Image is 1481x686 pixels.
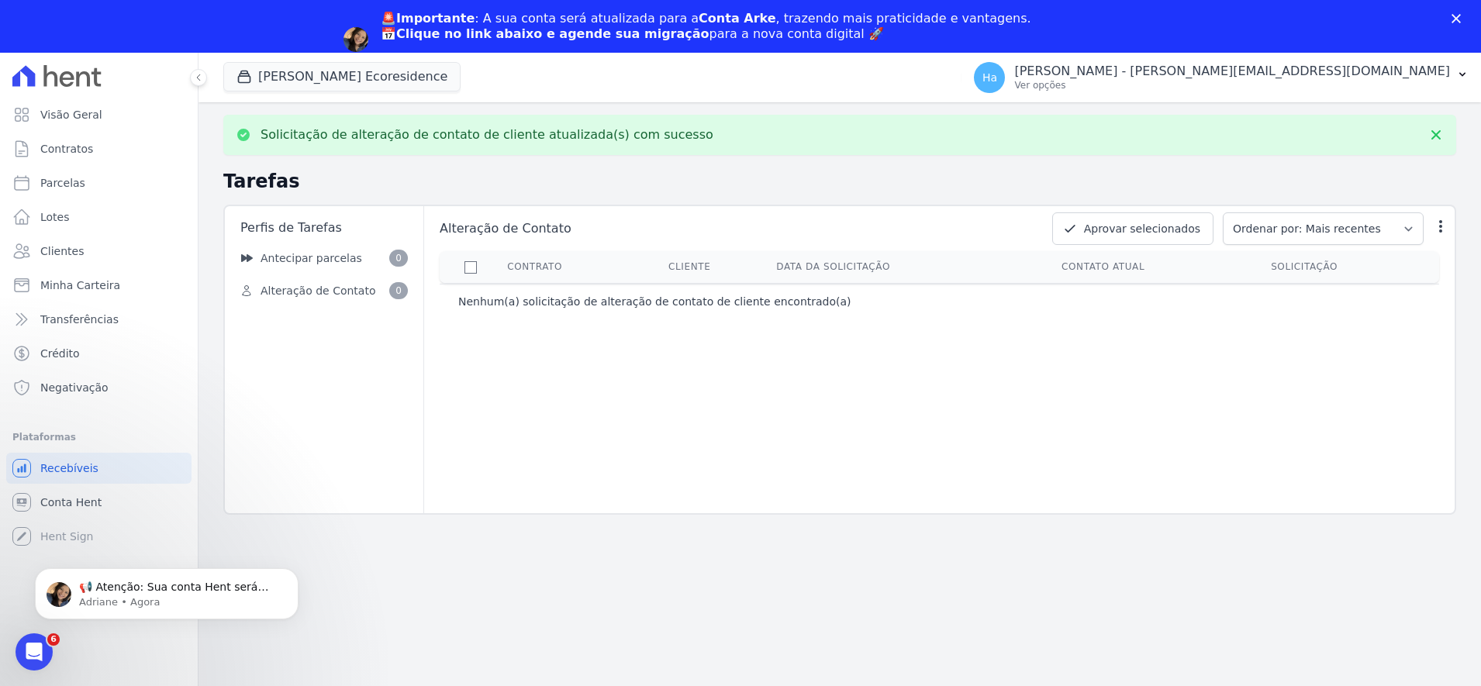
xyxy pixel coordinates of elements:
a: Antecipar parcelas 0 [231,243,417,273]
nav: Sidebar [231,243,417,305]
span: Ha [982,72,997,83]
span: Recebíveis [40,460,98,476]
p: [PERSON_NAME] - [PERSON_NAME][EMAIL_ADDRESS][DOMAIN_NAME] [1014,64,1450,79]
span: Visão Geral [40,107,102,122]
span: Minha Carteira [40,278,120,293]
th: Data da solicitação [775,251,1061,283]
span: Conta Hent [40,495,102,510]
span: Clientes [40,243,84,259]
img: Profile image for Adriane [343,27,368,52]
b: 🚨Importante [381,11,475,26]
button: [PERSON_NAME] Ecoresidence [223,62,461,91]
a: Minha Carteira [6,270,192,301]
div: Plataformas [12,428,185,446]
th: Solicitação [1270,251,1439,283]
iframe: Intercom live chat [16,633,53,670]
div: Fechar [1452,14,1467,23]
span: Parcelas [40,175,85,191]
span: 0 [389,250,408,267]
span: Contratos [40,141,93,157]
a: Transferências [6,304,192,335]
th: Contrato [501,251,668,283]
span: Alteração de Contato [437,219,1052,238]
a: Visão Geral [6,99,192,130]
a: Alteração de Contato 0 [231,276,417,305]
span: Lotes [40,209,70,225]
a: Parcelas [6,167,192,198]
a: Crédito [6,338,192,369]
a: Conta Hent [6,487,192,518]
div: : A sua conta será atualizada para a , trazendo mais praticidade e vantagens. 📅 para a nova conta... [381,11,1031,42]
button: Aprovar selecionados [1052,212,1213,245]
a: Agendar migração [381,51,509,68]
span: Antecipar parcelas [261,250,362,267]
span: Negativação [40,380,109,395]
span: Transferências [40,312,119,327]
span: Crédito [40,346,80,361]
span: 6 [47,633,60,646]
a: Negativação [6,372,192,403]
button: Ha [PERSON_NAME] - [PERSON_NAME][EMAIL_ADDRESS][DOMAIN_NAME] Ver opções [961,56,1481,99]
iframe: Intercom notifications mensagem [12,536,322,644]
b: Clique no link abaixo e agende sua migração [396,26,709,41]
a: Contratos [6,133,192,164]
span: Alteração de Contato [261,283,375,299]
p: Ver opções [1014,79,1450,91]
a: Recebíveis [6,453,192,484]
h2: Tarefas [223,167,1456,195]
th: Cliente [668,251,775,283]
p: Solicitação de alteração de contato de cliente atualizada(s) com sucesso [261,127,713,143]
b: Conta Arke [699,11,775,26]
th: Contato atual [1061,251,1270,283]
p: Nenhum(a) solicitação de alteração de contato de cliente encontrado(a) [458,294,851,309]
a: Clientes [6,236,192,267]
span: 0 [389,282,408,299]
div: Perfis de Tarefas [231,212,417,243]
a: Lotes [6,202,192,233]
